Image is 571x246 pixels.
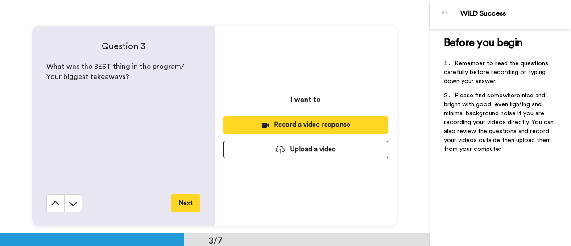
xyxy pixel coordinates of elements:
[434,4,456,25] img: Profile Image
[46,63,186,80] span: What was the BEST thing in the program/ Your biggest takeaways?
[171,194,200,212] button: Next
[444,38,523,48] span: Before you begin
[444,60,550,84] span: Remember to read the questions carefully before recording or typing down your answer.
[291,94,321,105] p: I want to
[460,9,571,18] div: WILD Success
[46,40,200,53] h4: Question 3
[223,116,388,133] button: Record a video response
[231,120,381,129] div: Record a video response
[444,92,555,152] span: Please find somewhere nice and bright with good, even lighting and minimal background noise if yo...
[223,141,388,158] button: Upload a video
